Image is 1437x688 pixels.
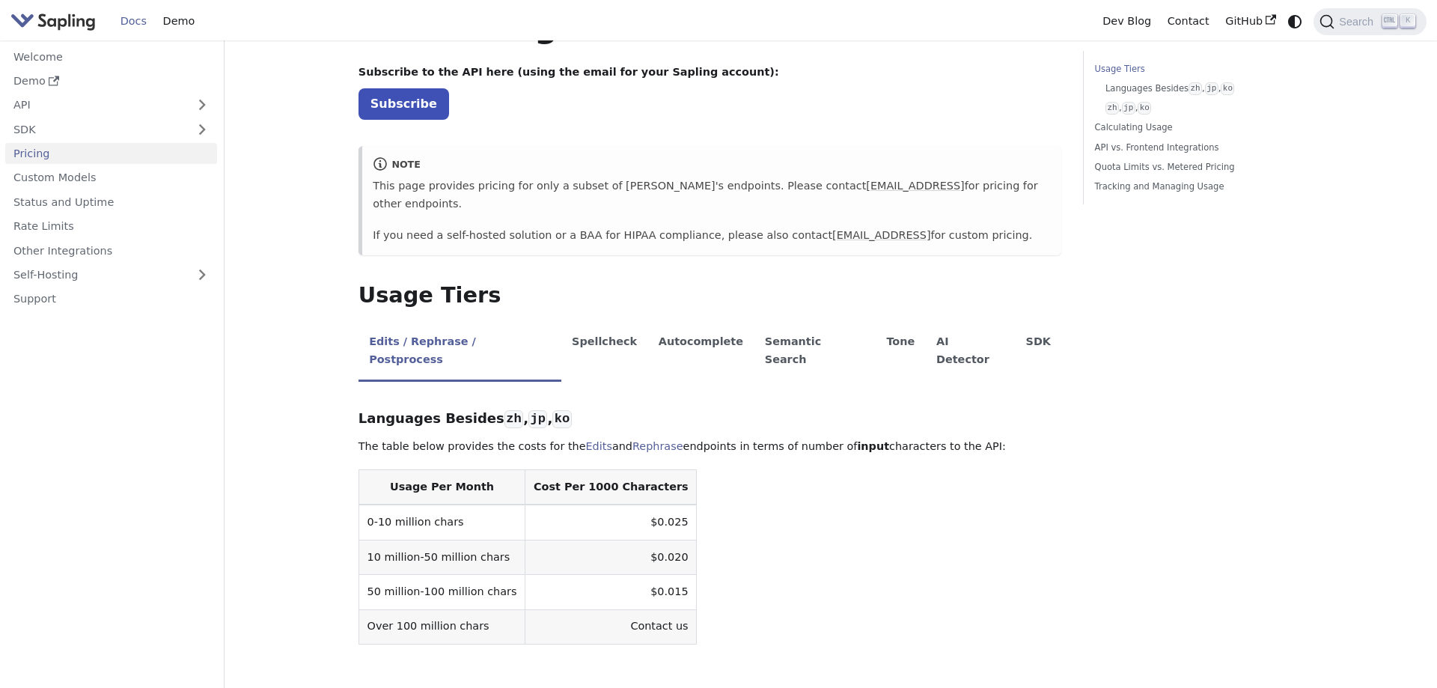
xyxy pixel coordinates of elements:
td: $0.015 [525,575,697,609]
a: Other Integrations [5,240,217,261]
a: Welcome [5,46,217,67]
p: The table below provides the costs for the and endpoints in terms of number of characters to the ... [359,438,1062,456]
code: jp [528,410,547,428]
a: Custom Models [5,167,217,189]
button: Search (Ctrl+K) [1314,8,1426,35]
code: zh [1189,82,1202,95]
a: Tracking and Managing Usage [1095,180,1298,194]
code: ko [1138,102,1151,115]
td: 50 million-100 million chars [359,575,525,609]
p: This page provides pricing for only a subset of [PERSON_NAME]'s endpoints. Please contact for pri... [373,177,1051,213]
a: Docs [112,10,155,33]
code: zh [1105,102,1119,115]
a: Contact [1159,10,1218,33]
li: Autocomplete [647,323,754,382]
button: Expand sidebar category 'API' [187,94,217,116]
li: Tone [876,323,926,382]
code: jp [1122,102,1135,115]
code: ko [1221,82,1234,95]
a: [EMAIL_ADDRESS] [866,180,964,192]
td: 0-10 million chars [359,505,525,540]
a: Languages Besideszh,jp,ko [1105,82,1293,96]
strong: input [857,440,889,452]
li: AI Detector [926,323,1016,382]
li: Edits / Rephrase / Postprocess [359,323,561,382]
a: Support [5,288,217,310]
a: zh,jp,ko [1105,101,1293,115]
a: Demo [155,10,203,33]
a: Rephrase [632,440,683,452]
td: Contact us [525,609,697,644]
th: Usage Per Month [359,470,525,505]
a: Sapling.ai [10,10,101,32]
a: Usage Tiers [1095,62,1298,76]
kbd: K [1400,14,1415,28]
a: Status and Uptime [5,191,217,213]
a: Edits [586,440,612,452]
li: SDK [1015,323,1061,382]
button: Switch between dark and light mode (currently system mode) [1284,10,1306,32]
a: Quota Limits vs. Metered Pricing [1095,160,1298,174]
li: Semantic Search [754,323,876,382]
a: Rate Limits [5,216,217,237]
a: API [5,94,187,116]
a: GitHub [1217,10,1284,33]
img: Sapling.ai [10,10,96,32]
a: Subscribe [359,88,449,119]
td: Over 100 million chars [359,609,525,644]
code: zh [504,410,523,428]
a: Calculating Usage [1095,121,1298,135]
a: Pricing [5,143,217,165]
code: ko [552,410,571,428]
a: SDK [5,118,187,140]
h3: Languages Besides , , [359,410,1062,427]
th: Cost Per 1000 Characters [525,470,697,505]
h2: Usage Tiers [359,282,1062,309]
a: Dev Blog [1094,10,1159,33]
span: Search [1334,16,1382,28]
li: Spellcheck [561,323,648,382]
td: $0.025 [525,505,697,540]
code: jp [1205,82,1218,95]
td: 10 million-50 million chars [359,540,525,574]
strong: Subscribe to the API here (using the email for your Sapling account): [359,66,779,78]
p: If you need a self-hosted solution or a BAA for HIPAA compliance, please also contact for custom ... [373,227,1051,245]
div: note [373,156,1051,174]
button: Expand sidebar category 'SDK' [187,118,217,140]
a: Self-Hosting [5,264,217,286]
a: Demo [5,70,217,92]
a: [EMAIL_ADDRESS] [832,229,930,241]
td: $0.020 [525,540,697,574]
a: API vs. Frontend Integrations [1095,141,1298,155]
